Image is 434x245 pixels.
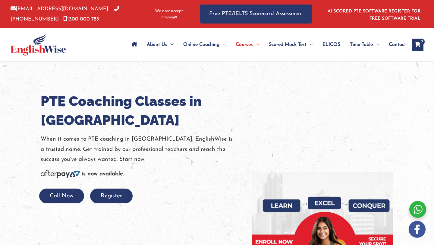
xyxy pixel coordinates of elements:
span: Menu Toggle [167,34,174,55]
a: Free PTE/IELTS Scorecard Assessment [200,5,312,24]
a: Register [90,193,133,199]
span: Menu Toggle [373,34,379,55]
a: CoursesMenu Toggle [231,34,264,55]
a: Online CoachingMenu Toggle [178,34,231,55]
img: Afterpay-Logo [41,170,80,178]
span: ELICOS [322,34,340,55]
span: Menu Toggle [253,34,259,55]
span: Courses [236,34,253,55]
a: [EMAIL_ADDRESS][DOMAIN_NAME] [11,6,108,11]
span: Menu Toggle [220,34,226,55]
a: Call Now [39,193,84,199]
span: Scored Mock Test [269,34,307,55]
button: Call Now [39,189,84,203]
p: When it comes to PTE coaching in [GEOGRAPHIC_DATA], EnglishWise is a trusted name. Get trained by... [41,134,243,164]
span: About Us [147,34,167,55]
button: Register [90,189,133,203]
a: AI SCORED PTE SOFTWARE REGISTER FOR FREE SOFTWARE TRIAL [328,9,421,21]
h1: PTE Coaching Classes in [GEOGRAPHIC_DATA] [41,92,243,130]
a: Time TableMenu Toggle [345,34,384,55]
a: Contact [384,34,406,55]
a: About UsMenu Toggle [142,34,178,55]
b: is now available. [82,171,124,177]
a: ELICOS [318,34,345,55]
span: Menu Toggle [307,34,313,55]
img: Afterpay-Logo [161,16,177,19]
aside: Header Widget 1 [324,4,423,24]
img: white-facebook.png [409,221,426,238]
a: Scored Mock TestMenu Toggle [264,34,318,55]
a: 1300 000 783 [63,17,99,22]
nav: Site Navigation: Main Menu [127,34,406,55]
a: View Shopping Cart, empty [412,39,423,51]
img: cropped-ew-logo [11,34,66,56]
span: Contact [389,34,406,55]
a: [PHONE_NUMBER] [11,6,119,21]
span: We now accept [155,8,183,14]
span: Time Table [350,34,373,55]
span: Online Coaching [183,34,220,55]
